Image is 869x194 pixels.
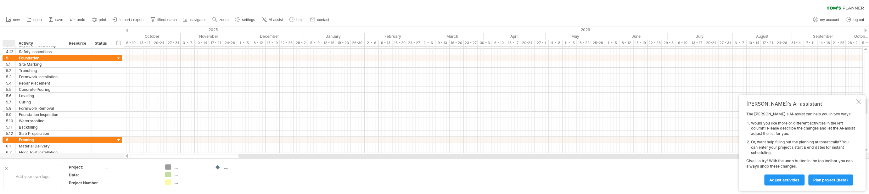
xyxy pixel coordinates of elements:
div: May 2026 [546,33,605,40]
div: 1 - 5 [237,40,251,46]
div: Add your own logo [3,165,62,188]
a: AI assist [260,16,285,24]
a: help [288,16,306,24]
div: 26-30 [350,40,365,46]
div: Formwork Installation [19,74,63,80]
div: 6 [6,137,15,143]
div: Concrete Pouring [19,86,63,92]
div: August 2026 [733,33,792,40]
div: April 2026 [484,33,546,40]
a: plan project (beta) [809,175,853,186]
div: November 2025 [181,33,237,40]
div: Backfilling [19,124,63,130]
div: 5.4 [6,80,15,86]
div: 21 - 25 [832,40,846,46]
div: 29 - 2 [294,40,308,46]
div: 5 [6,55,15,61]
div: Resource [69,40,88,47]
div: 5.11 [6,124,15,130]
div: 4.12 [6,49,15,55]
div: 5.5 [6,86,15,92]
span: new [13,18,20,22]
div: Foundation Inspection [19,112,63,118]
div: 17 - 21 [209,40,223,46]
span: zoom [219,18,228,22]
a: contact [309,16,331,24]
div: 9 - 13 [435,40,450,46]
div: .... [174,180,209,185]
a: my account [812,16,841,24]
div: December 2025 [237,33,302,40]
span: Adjust activities [770,178,800,182]
div: Project Number [69,180,104,186]
li: Would you like more or different activities in the left column? Please describe the changes and l... [751,121,855,136]
div: 8 - 12 [620,40,634,46]
span: contact [317,18,329,22]
div: Leveling [19,93,63,99]
a: Adjust activities [765,175,805,186]
div: June 2026 [605,33,668,40]
a: zoom [211,16,230,24]
span: help [296,18,304,22]
div: 6 - 10 [124,40,138,46]
div: 17 - 21 [761,40,775,46]
span: filter/search [157,18,177,22]
div: January 2026 [302,33,365,40]
div: 1 - 5 [605,40,620,46]
div: 23 - 27 [464,40,478,46]
div: 22 - 26 [280,40,294,46]
div: 8 - 12 [251,40,266,46]
div: July 2026 [668,33,733,40]
div: Safety Inspections [19,49,63,55]
div: 18 - 22 [577,40,591,46]
div: 9 - 13 [379,40,393,46]
div: 5.3 [6,74,15,80]
div: Curing [19,99,63,105]
div: Trenching [19,68,63,74]
div: [PERSON_NAME]'s AI-assistant [747,101,855,107]
a: undo [68,16,87,24]
div: 15 - 19 [266,40,280,46]
div: 5 - 9 [308,40,322,46]
div: Project: [69,164,104,170]
a: new [4,16,22,24]
div: 27 - 31 [719,40,733,46]
div: .... [105,164,158,170]
div: 5.1 [6,61,15,67]
div: 23 - 27 [407,40,421,46]
a: settings [234,16,257,24]
a: print [90,16,108,24]
div: .... [105,180,158,186]
div: 27 - 1 [535,40,549,46]
div: Formwork Removal [19,105,63,111]
div: 5.9 [6,112,15,118]
div: 20-24 [152,40,166,46]
div: 27 - 31 [166,40,181,46]
div: 22 - 26 [648,40,662,46]
div: Site Marking [19,61,63,67]
span: log out [853,18,864,22]
div: 11 - 15 [563,40,577,46]
div: 16 - 20 [393,40,407,46]
div: 20-24 [520,40,535,46]
div: Rebar Placement [19,80,63,86]
a: import / export [111,16,146,24]
div: 24-28 [775,40,789,46]
div: .... [224,164,258,170]
div: 29 - 3 [662,40,676,46]
a: navigator [182,16,208,24]
div: 5.10 [6,118,15,124]
div: 16 - 20 [450,40,464,46]
div: Material Delivery [19,143,63,149]
div: .... [174,172,209,177]
span: open [33,18,42,22]
div: February 2026 [365,33,421,40]
div: 15 - 19 [634,40,648,46]
div: Status [95,40,109,47]
div: 10 - 14 [195,40,209,46]
div: 4 - 8 [549,40,563,46]
a: save [47,16,65,24]
a: filter/search [149,16,179,24]
div: 6 - 10 [676,40,690,46]
div: Framing [19,137,63,143]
